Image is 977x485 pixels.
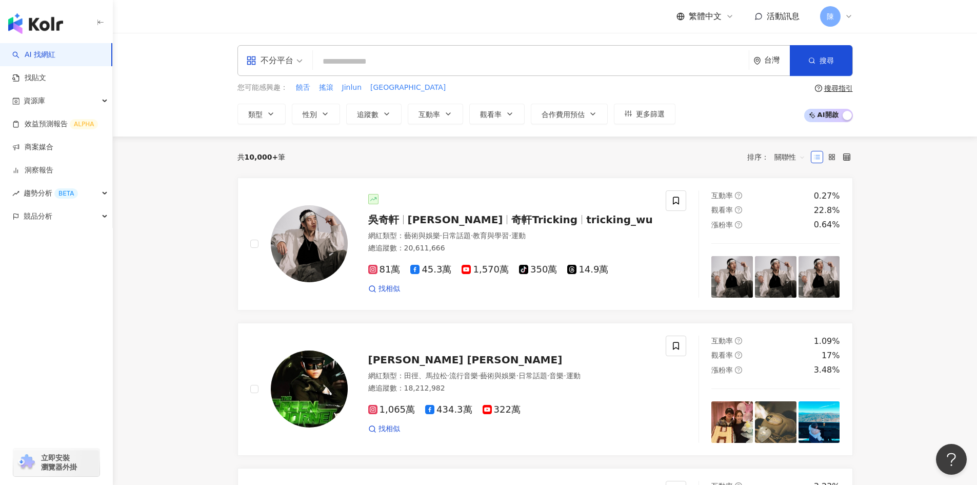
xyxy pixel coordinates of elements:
img: post-image [755,401,796,443]
span: [GEOGRAPHIC_DATA] [370,83,446,93]
span: Jinlun [342,83,362,93]
span: · [547,372,549,380]
span: 日常話題 [442,231,471,240]
span: 類型 [248,110,263,119]
span: 觀看率 [711,351,733,359]
button: Jinlun [342,82,363,93]
span: 競品分析 [24,205,52,228]
img: post-image [799,401,840,443]
span: 藝術與娛樂 [480,372,516,380]
div: 台灣 [764,56,790,65]
div: 共 筆 [237,153,286,161]
span: 流行音樂 [449,372,478,380]
span: 運動 [511,231,526,240]
span: 互動率 [711,191,733,200]
span: 1,065萬 [368,404,415,415]
iframe: Help Scout Beacon - Open [936,444,967,475]
span: 音樂 [549,372,564,380]
span: 資源庫 [24,89,45,112]
span: 追蹤數 [357,110,378,119]
span: question-circle [735,352,742,359]
a: KOL Avatar[PERSON_NAME] [PERSON_NAME]網紅類型：田徑、馬拉松·流行音樂·藝術與娛樂·日常話題·音樂·運動總追蹤數：18,212,9821,065萬434.3萬... [237,323,853,456]
span: 合作費用預估 [542,110,585,119]
span: · [447,372,449,380]
button: [GEOGRAPHIC_DATA] [370,82,446,93]
span: 性別 [303,110,317,119]
a: 洞察報告 [12,165,53,176]
a: 找相似 [368,424,400,434]
a: KOL Avatar吳奇軒[PERSON_NAME]奇軒Trickingtricking_wu網紅類型：藝術與娛樂·日常話題·教育與學習·運動總追蹤數：20,611,66681萬45.3萬1,5... [237,178,853,311]
a: searchAI 找網紅 [12,50,55,60]
div: 17% [822,350,840,361]
span: question-circle [735,192,742,199]
span: environment [753,57,761,65]
div: 0.27% [814,190,840,202]
button: 觀看率 [469,104,525,124]
div: 3.48% [814,364,840,376]
button: 互動率 [408,104,463,124]
img: logo [8,13,63,34]
div: 網紅類型 ： [368,371,654,381]
img: KOL Avatar [271,351,348,428]
span: 1,570萬 [462,264,509,275]
span: 漲粉率 [711,221,733,229]
span: 434.3萬 [425,404,472,415]
span: 搖滾 [319,83,333,93]
span: 互動率 [711,337,733,345]
span: 45.3萬 [410,264,451,275]
span: 14.9萬 [567,264,608,275]
button: 類型 [237,104,286,124]
span: 350萬 [519,264,557,275]
button: 更多篩選 [614,104,675,124]
span: 您可能感興趣： [237,83,288,93]
span: [PERSON_NAME] [408,214,503,226]
img: post-image [711,401,753,443]
div: 0.64% [814,219,840,230]
button: 搖滾 [318,82,334,93]
button: 搜尋 [790,45,852,76]
div: 總追蹤數 ： 20,611,666 [368,243,654,254]
button: 追蹤數 [346,104,402,124]
span: · [471,231,473,240]
span: 活動訊息 [767,11,800,21]
a: chrome extension立即安裝 瀏覽器外掛 [13,449,99,476]
span: 日常話題 [519,372,547,380]
span: 互動率 [418,110,440,119]
div: 總追蹤數 ： 18,212,982 [368,383,654,394]
span: 10,000+ [245,153,278,161]
div: 排序： [747,149,811,165]
span: 奇軒Tricking [511,214,577,226]
button: 饒舌 [295,82,311,93]
div: 1.09% [814,336,840,347]
span: 饒舌 [296,83,310,93]
button: 合作費用預估 [531,104,608,124]
span: 田徑、馬拉松 [404,372,447,380]
span: 運動 [566,372,581,380]
span: rise [12,190,19,197]
span: 81萬 [368,264,401,275]
span: 趨勢分析 [24,182,78,205]
img: KOL Avatar [271,205,348,282]
span: appstore [246,55,256,66]
div: 搜尋指引 [824,84,853,92]
img: chrome extension [16,454,36,471]
span: question-circle [735,337,742,344]
div: 不分平台 [246,52,293,69]
span: [PERSON_NAME] [PERSON_NAME] [368,354,563,366]
img: post-image [711,256,753,298]
span: · [478,372,480,380]
span: · [509,231,511,240]
a: 找貼文 [12,73,46,83]
span: 藝術與娛樂 [404,231,440,240]
span: 立即安裝 瀏覽器外掛 [41,453,77,472]
span: 陳 [827,11,834,22]
span: 找相似 [378,284,400,294]
span: question-circle [735,206,742,214]
span: · [564,372,566,380]
span: 找相似 [378,424,400,434]
span: · [440,231,442,240]
span: 繁體中文 [689,11,722,22]
span: question-circle [735,221,742,228]
img: post-image [755,256,796,298]
span: 觀看率 [480,110,502,119]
